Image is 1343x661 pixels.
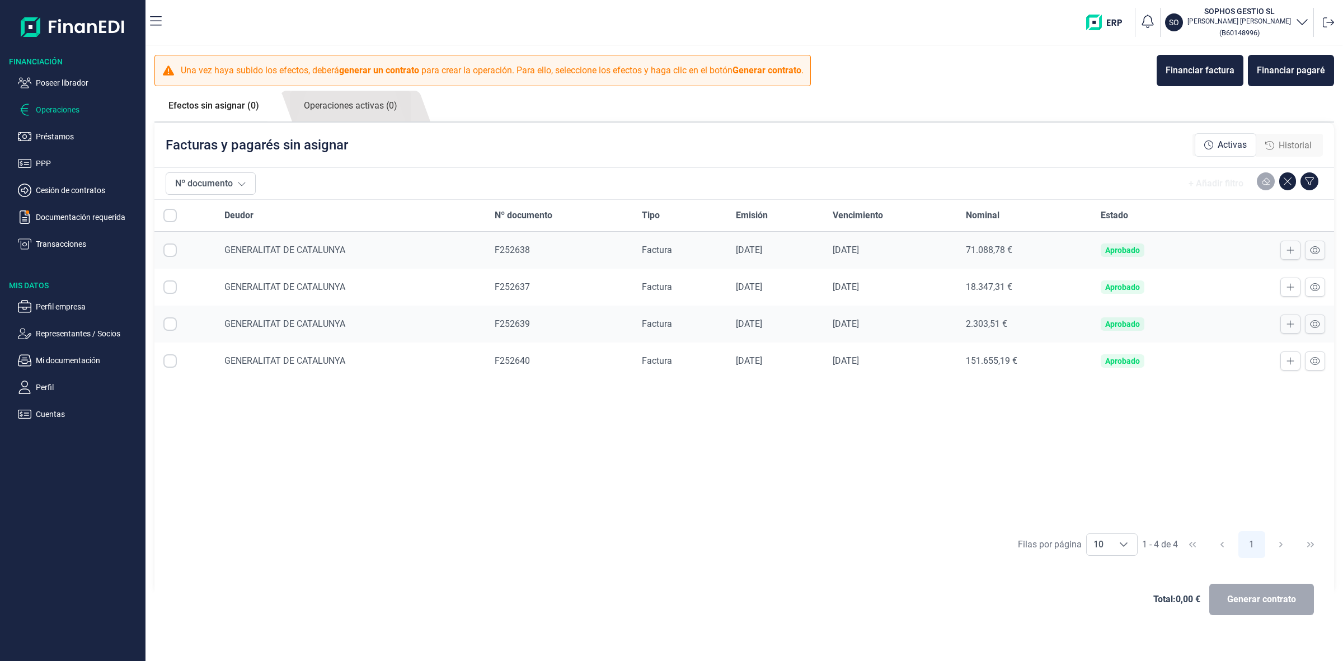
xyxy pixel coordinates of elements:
[642,355,672,366] span: Factura
[1187,6,1291,17] h3: SOPHOS GESTIO SL
[18,76,141,90] button: Poseer librador
[18,184,141,197] button: Cesión de contratos
[224,318,345,329] span: GENERALITAT DE CATALUNYA
[163,280,177,294] div: Row Selected null
[1187,17,1291,26] p: [PERSON_NAME] [PERSON_NAME]
[833,209,883,222] span: Vencimiento
[1169,17,1179,28] p: SO
[966,282,1083,293] div: 18.347,31 €
[18,327,141,340] button: Representantes / Socios
[1018,538,1082,551] div: Filas por página
[1219,29,1260,37] small: Copiar cif
[642,245,672,255] span: Factura
[163,317,177,331] div: Row Selected null
[495,209,552,222] span: Nº documento
[154,91,273,121] a: Efectos sin asignar (0)
[1087,534,1110,555] span: 10
[642,282,672,292] span: Factura
[1110,534,1137,555] div: Choose
[1105,357,1140,365] div: Aprobado
[732,65,801,76] b: Generar contrato
[736,318,815,330] div: [DATE]
[1257,64,1325,77] div: Financiar pagaré
[339,65,419,76] b: generar un contrato
[18,210,141,224] button: Documentación requerida
[495,318,530,329] span: F252639
[1157,55,1243,86] button: Financiar factura
[1086,15,1130,30] img: erp
[18,103,141,116] button: Operaciones
[1248,55,1334,86] button: Financiar pagaré
[495,355,530,366] span: F252640
[642,209,660,222] span: Tipo
[21,9,125,45] img: Logo de aplicación
[736,282,815,293] div: [DATE]
[36,300,141,313] p: Perfil empresa
[495,282,530,292] span: F252637
[36,103,141,116] p: Operaciones
[36,327,141,340] p: Representantes / Socios
[166,172,256,195] button: Nº documento
[290,91,411,121] a: Operaciones activas (0)
[166,136,348,154] p: Facturas y pagarés sin asignar
[966,355,1083,367] div: 151.655,19 €
[966,245,1083,256] div: 71.088,78 €
[36,237,141,251] p: Transacciones
[18,300,141,313] button: Perfil empresa
[36,210,141,224] p: Documentación requerida
[833,355,948,367] div: [DATE]
[36,184,141,197] p: Cesión de contratos
[36,130,141,143] p: Préstamos
[18,157,141,170] button: PPP
[1105,246,1140,255] div: Aprobado
[224,355,345,366] span: GENERALITAT DE CATALUNYA
[1166,64,1234,77] div: Financiar factura
[1297,531,1324,558] button: Last Page
[966,318,1083,330] div: 2.303,51 €
[163,354,177,368] div: Row Selected null
[224,209,253,222] span: Deudor
[966,209,999,222] span: Nominal
[224,245,345,255] span: GENERALITAT DE CATALUNYA
[642,318,672,329] span: Factura
[1105,283,1140,292] div: Aprobado
[36,381,141,394] p: Perfil
[36,407,141,421] p: Cuentas
[833,245,948,256] div: [DATE]
[736,209,768,222] span: Emisión
[224,282,345,292] span: GENERALITAT DE CATALUNYA
[36,76,141,90] p: Poseer librador
[18,354,141,367] button: Mi documentación
[736,355,815,367] div: [DATE]
[36,354,141,367] p: Mi documentación
[1153,593,1200,606] span: Total: 0,00 €
[1256,134,1321,157] div: Historial
[1209,531,1236,558] button: Previous Page
[18,130,141,143] button: Préstamos
[18,381,141,394] button: Perfil
[1142,540,1178,549] span: 1 - 4 de 4
[1238,531,1265,558] button: Page 1
[1279,139,1312,152] span: Historial
[36,157,141,170] p: PPP
[1195,133,1256,157] div: Activas
[1267,531,1294,558] button: Next Page
[736,245,815,256] div: [DATE]
[1101,209,1128,222] span: Estado
[18,407,141,421] button: Cuentas
[1218,138,1247,152] span: Activas
[495,245,530,255] span: F252638
[18,237,141,251] button: Transacciones
[1179,531,1206,558] button: First Page
[181,64,804,77] p: Una vez haya subido los efectos, deberá para crear la operación. Para ello, seleccione los efecto...
[1165,6,1309,39] button: SOSOPHOS GESTIO SL[PERSON_NAME] [PERSON_NAME](B60148996)
[163,243,177,257] div: Row Selected null
[1105,320,1140,329] div: Aprobado
[833,318,948,330] div: [DATE]
[163,209,177,222] div: All items unselected
[833,282,948,293] div: [DATE]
